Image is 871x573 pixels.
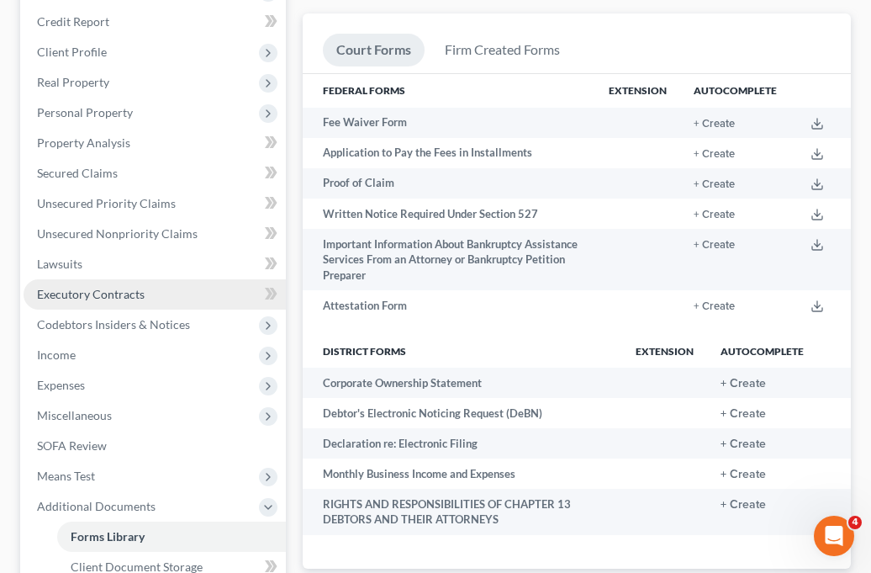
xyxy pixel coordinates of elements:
span: 4 [848,516,862,529]
button: + Create [694,301,735,312]
span: Expenses [37,378,85,392]
a: Secured Claims [24,158,286,188]
span: SOFA Review [37,438,107,453]
th: Extension [595,74,680,108]
span: Unsecured Priority Claims [37,196,176,210]
a: Forms Library [57,522,286,552]
span: Credit Report [37,14,109,29]
span: Executory Contracts [37,287,145,301]
a: SOFA Review [24,431,286,461]
span: Secured Claims [37,166,118,180]
span: Means Test [37,469,95,483]
span: Miscellaneous [37,408,112,422]
td: Written Notice Required Under Section 527 [303,199,595,229]
span: Client Profile [37,45,107,59]
a: Credit Report [24,7,286,37]
span: Unsecured Nonpriority Claims [37,226,198,241]
span: Real Property [37,75,109,89]
a: Firm Created Forms [431,34,573,66]
td: Important Information About Bankruptcy Assistance Services From an Attorney or Bankruptcy Petitio... [303,229,595,290]
button: + Create [694,240,735,251]
a: Unsecured Nonpriority Claims [24,219,286,249]
span: Lawsuits [37,257,82,271]
td: Fee Waiver Form [303,108,595,138]
button: + Create [694,210,735,220]
th: Autocomplete [707,334,817,368]
td: Monthly Business Income and Expenses [303,459,622,489]
th: District forms [303,334,622,368]
button: + Create [694,149,735,160]
span: Personal Property [37,105,133,119]
button: + Create [694,119,735,130]
td: Declaration re: Electronic Filing [303,428,622,459]
button: + Create [694,179,735,190]
button: + Create [721,378,766,390]
a: Executory Contracts [24,279,286,310]
span: Additional Documents [37,499,156,513]
td: RIGHTS AND RESPONSIBILITIES OF CHAPTER 13 DEBTORS AND THEIR ATTORNEYS [303,489,622,535]
td: Proof of Claim [303,168,595,199]
span: Income [37,348,76,362]
a: Lawsuits [24,249,286,279]
span: Codebtors Insiders & Notices [37,317,190,332]
td: Attestation Form [303,290,595,321]
td: Debtor's Electronic Noticing Request (DeBN) [303,398,622,428]
button: + Create [721,469,766,480]
a: Court Forms [323,34,425,66]
th: Extension [622,334,707,368]
a: Unsecured Priority Claims [24,188,286,219]
th: Federal Forms [303,74,595,108]
button: + Create [721,499,766,511]
td: Application to Pay the Fees in Installments [303,138,595,168]
button: + Create [721,408,766,420]
th: Autocomplete [680,74,790,108]
span: Property Analysis [37,135,130,150]
button: + Create [721,438,766,450]
td: Corporate Ownership Statement [303,368,622,398]
a: Property Analysis [24,128,286,158]
iframe: Intercom live chat [814,516,854,556]
span: Forms Library [71,529,145,544]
